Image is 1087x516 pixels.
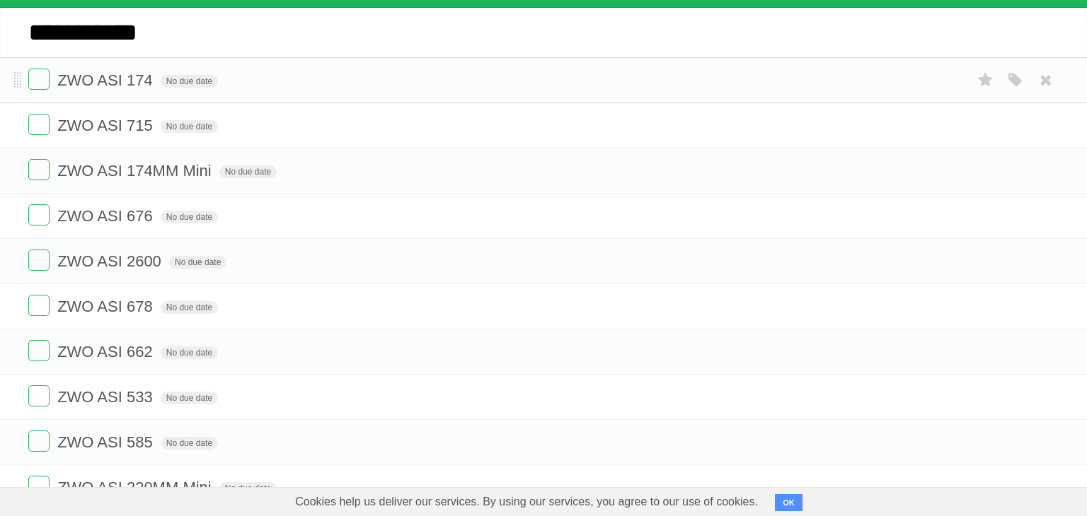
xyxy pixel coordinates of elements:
span: ZWO ASI 715 [57,117,156,134]
label: Done [28,295,50,316]
span: No due date [161,120,218,133]
span: No due date [161,75,218,88]
span: ZWO ASI 662 [57,343,156,360]
span: No due date [161,211,218,223]
button: OK [775,494,803,511]
label: Done [28,250,50,271]
span: No due date [219,482,277,495]
span: No due date [161,392,218,404]
span: ZWO ASI 676 [57,207,156,225]
span: No due date [169,256,226,269]
label: Star task [972,69,999,92]
span: ZWO ASI 2600 [57,252,165,270]
label: Done [28,385,50,406]
span: No due date [161,301,218,314]
label: Done [28,69,50,90]
label: Done [28,430,50,452]
label: Done [28,159,50,180]
span: ZWO ASI 678 [57,298,156,315]
span: No due date [161,437,218,450]
span: ZWO ASI 174 [57,71,156,89]
label: Done [28,340,50,361]
span: ZWO ASI 533 [57,388,156,406]
span: No due date [219,165,277,178]
label: Done [28,476,50,497]
span: ZWO ASI 585 [57,433,156,451]
span: Cookies help us deliver our services. By using our services, you agree to our use of cookies. [281,488,772,516]
span: ZWO ASI 220MM Mini [57,479,215,496]
label: Done [28,204,50,225]
label: Done [28,114,50,135]
span: No due date [161,346,218,359]
span: ZWO ASI 174MM Mini [57,162,215,180]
